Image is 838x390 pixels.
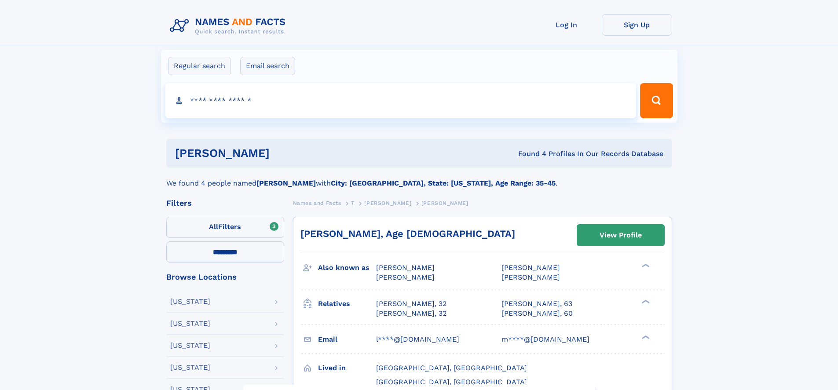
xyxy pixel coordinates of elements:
[376,299,446,309] a: [PERSON_NAME], 32
[170,342,210,349] div: [US_STATE]
[376,263,435,272] span: [PERSON_NAME]
[376,273,435,281] span: [PERSON_NAME]
[318,332,376,347] h3: Email
[168,57,231,75] label: Regular search
[256,179,316,187] b: [PERSON_NAME]
[209,222,218,231] span: All
[331,179,556,187] b: City: [GEOGRAPHIC_DATA], State: [US_STATE], Age Range: 35-45
[501,309,573,318] a: [PERSON_NAME], 60
[640,263,650,269] div: ❯
[501,299,572,309] a: [PERSON_NAME], 63
[170,298,210,305] div: [US_STATE]
[600,225,642,245] div: View Profile
[640,334,650,340] div: ❯
[318,260,376,275] h3: Also known as
[501,263,560,272] span: [PERSON_NAME]
[577,225,664,246] a: View Profile
[166,168,672,189] div: We found 4 people named with .
[364,200,411,206] span: [PERSON_NAME]
[300,228,515,239] a: [PERSON_NAME], Age [DEMOGRAPHIC_DATA]
[165,83,637,118] input: search input
[640,299,650,304] div: ❯
[640,83,673,118] button: Search Button
[240,57,295,75] label: Email search
[293,197,341,208] a: Names and Facts
[602,14,672,36] a: Sign Up
[351,197,355,208] a: T
[166,217,284,238] label: Filters
[166,199,284,207] div: Filters
[394,149,663,159] div: Found 4 Profiles In Our Records Database
[351,200,355,206] span: T
[501,273,560,281] span: [PERSON_NAME]
[376,309,446,318] a: [PERSON_NAME], 32
[376,364,527,372] span: [GEOGRAPHIC_DATA], [GEOGRAPHIC_DATA]
[364,197,411,208] a: [PERSON_NAME]
[170,320,210,327] div: [US_STATE]
[376,378,527,386] span: [GEOGRAPHIC_DATA], [GEOGRAPHIC_DATA]
[170,364,210,371] div: [US_STATE]
[421,200,468,206] span: [PERSON_NAME]
[531,14,602,36] a: Log In
[318,296,376,311] h3: Relatives
[166,14,293,38] img: Logo Names and Facts
[166,273,284,281] div: Browse Locations
[175,148,394,159] h1: [PERSON_NAME]
[318,361,376,375] h3: Lived in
